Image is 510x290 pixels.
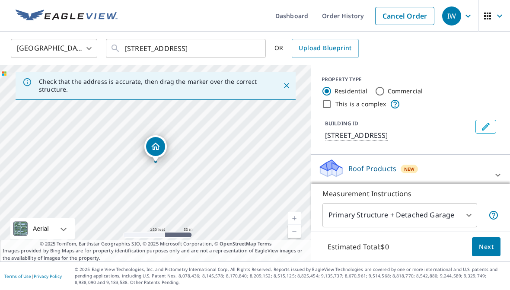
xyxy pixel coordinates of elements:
[281,80,292,91] button: Close
[322,76,500,83] div: PROPERTY TYPE
[318,183,488,192] p: Premium with Regular Delivery
[488,210,499,220] span: Your report will include the primary structure and a detached garage if one exists.
[475,120,496,134] button: Edit building 1
[30,218,51,239] div: Aerial
[322,188,499,199] p: Measurement Instructions
[404,166,414,172] span: New
[442,6,461,25] div: IW
[16,10,118,22] img: EV Logo
[348,163,396,174] p: Roof Products
[75,266,506,286] p: © 2025 Eagle View Technologies, Inc. and Pictometry International Corp. All Rights Reserved. Repo...
[479,242,494,252] span: Next
[10,218,75,239] div: Aerial
[322,203,477,227] div: Primary Structure + Detached Garage
[321,237,396,256] p: Estimated Total: $0
[274,39,359,58] div: OR
[288,225,301,238] a: Current Level 17, Zoom Out
[258,240,272,247] a: Terms
[325,120,358,127] p: BUILDING ID
[11,36,97,61] div: [GEOGRAPHIC_DATA]
[288,212,301,225] a: Current Level 17, Zoom In
[318,158,503,192] div: Roof ProductsNewPremium with Regular Delivery
[292,39,358,58] a: Upload Blueprint
[4,274,62,279] p: |
[335,87,368,96] label: Residential
[335,100,386,108] label: This is a complex
[34,273,62,279] a: Privacy Policy
[125,36,248,61] input: Search by address or latitude-longitude
[4,273,31,279] a: Terms of Use
[375,7,434,25] a: Cancel Order
[220,240,256,247] a: OpenStreetMap
[39,78,267,93] p: Check that the address is accurate, then drag the marker over the correct structure.
[144,135,167,162] div: Dropped pin, building 1, Residential property, 20005 95th Pl NE Bothell, WA 98011
[388,87,423,96] label: Commercial
[472,237,500,257] button: Next
[299,43,351,54] span: Upload Blueprint
[40,240,272,248] span: © 2025 TomTom, Earthstar Geographics SIO, © 2025 Microsoft Corporation, ©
